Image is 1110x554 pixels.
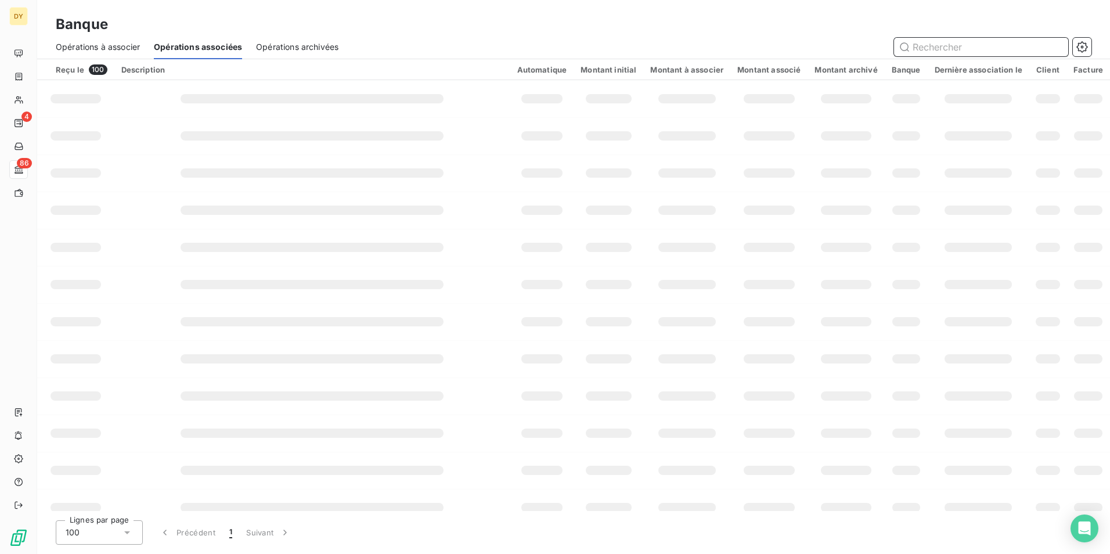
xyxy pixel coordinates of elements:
input: Rechercher [894,38,1068,56]
button: Précédent [152,520,222,545]
button: Suivant [239,520,298,545]
div: Open Intercom Messenger [1071,515,1098,542]
div: Montant archivé [815,65,877,74]
div: Montant initial [581,65,636,74]
span: Opérations associées [154,41,242,53]
div: DY [9,7,28,26]
div: Banque [892,65,921,74]
span: 86 [17,158,32,168]
span: 100 [66,527,80,538]
div: Facture [1073,65,1103,74]
span: 4 [21,111,32,122]
img: Logo LeanPay [9,528,28,547]
div: Reçu le [56,64,107,75]
div: Montant associé [737,65,801,74]
div: Automatique [517,65,567,74]
span: 100 [89,64,107,75]
span: Opérations à associer [56,41,140,53]
div: Description [121,65,503,74]
h3: Banque [56,14,108,35]
div: Client [1036,65,1059,74]
div: Montant à associer [650,65,723,74]
div: Dernière association le [935,65,1022,74]
button: 1 [222,520,239,545]
span: Opérations archivées [256,41,338,53]
span: 1 [229,527,232,538]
